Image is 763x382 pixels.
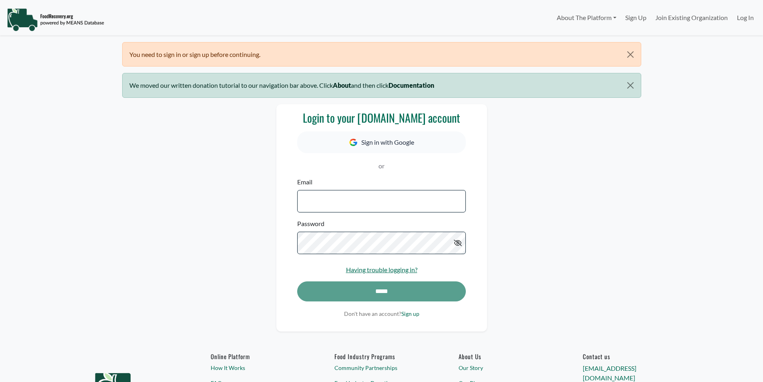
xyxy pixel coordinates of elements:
h6: Food Industry Programs [334,353,428,360]
a: Our Story [459,364,552,372]
a: Sign Up [621,10,651,26]
a: About Us [459,353,552,360]
h6: Contact us [583,353,676,360]
div: We moved our written donation tutorial to our navigation bar above. Click and then click [122,73,641,97]
h6: Online Platform [211,353,304,360]
div: You need to sign in or sign up before continuing. [122,42,641,67]
a: [EMAIL_ADDRESS][DOMAIN_NAME] [583,364,636,382]
a: How It Works [211,364,304,372]
a: Having trouble logging in? [346,266,417,273]
button: Close [620,42,640,67]
label: Email [297,177,312,187]
label: Password [297,219,324,228]
b: Documentation [389,81,434,89]
a: About The Platform [552,10,620,26]
a: Join Existing Organization [651,10,732,26]
a: Community Partnerships [334,364,428,372]
p: Don't have an account? [297,309,465,318]
b: About [333,81,351,89]
img: NavigationLogo_FoodRecovery-91c16205cd0af1ed486a0f1a7774a6544ea792ac00100771e7dd3ec7c0e58e41.png [7,8,104,32]
p: or [297,161,465,171]
h3: Login to your [DOMAIN_NAME] account [297,111,465,125]
button: Sign in with Google [297,131,465,153]
a: Log In [733,10,758,26]
a: Sign up [401,310,419,317]
button: Close [620,73,640,97]
img: Google Icon [349,139,357,146]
